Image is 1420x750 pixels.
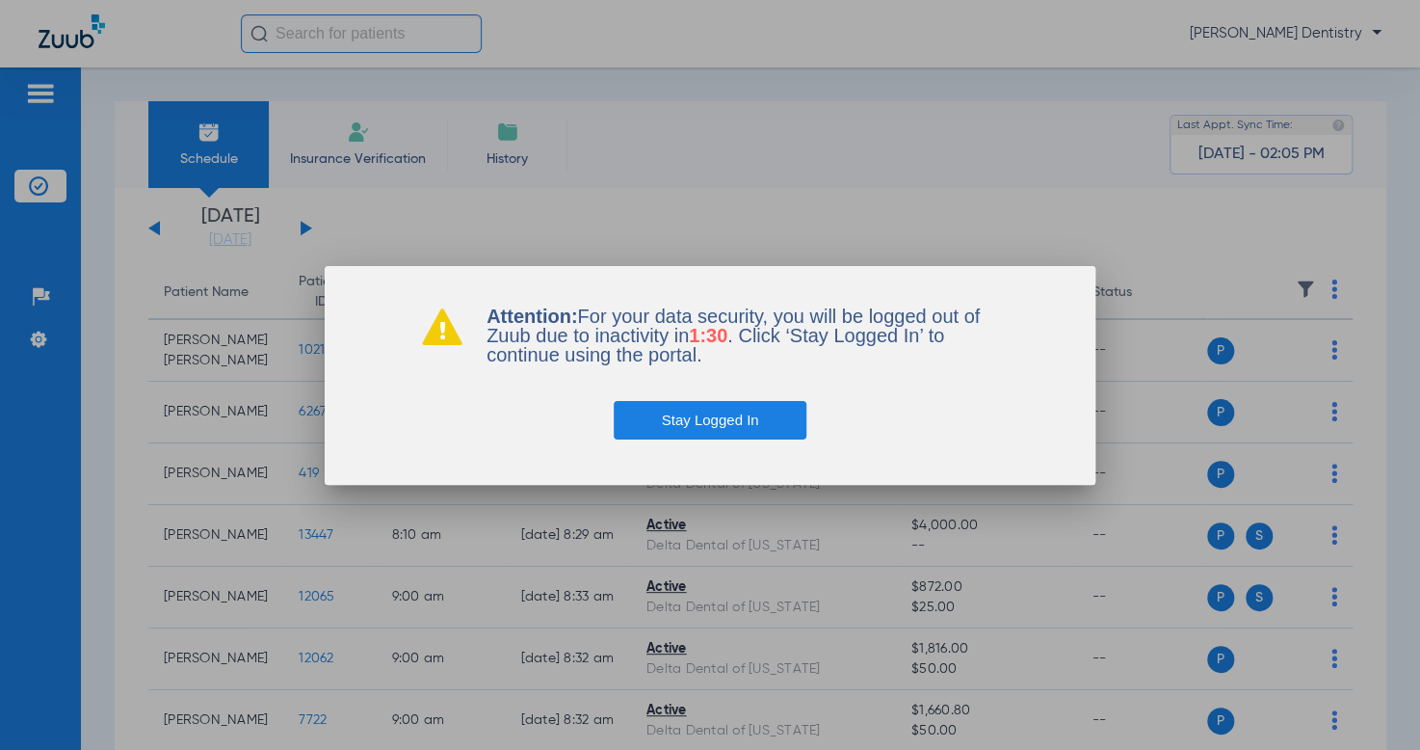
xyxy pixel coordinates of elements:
[421,307,463,345] img: warning
[689,325,727,346] span: 1:30
[486,306,577,327] b: Attention:
[1324,657,1420,750] iframe: Chat Widget
[614,401,807,440] button: Stay Logged In
[486,307,999,364] p: For your data security, you will be logged out of Zuub due to inactivity in . Click ‘Stay Logged ...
